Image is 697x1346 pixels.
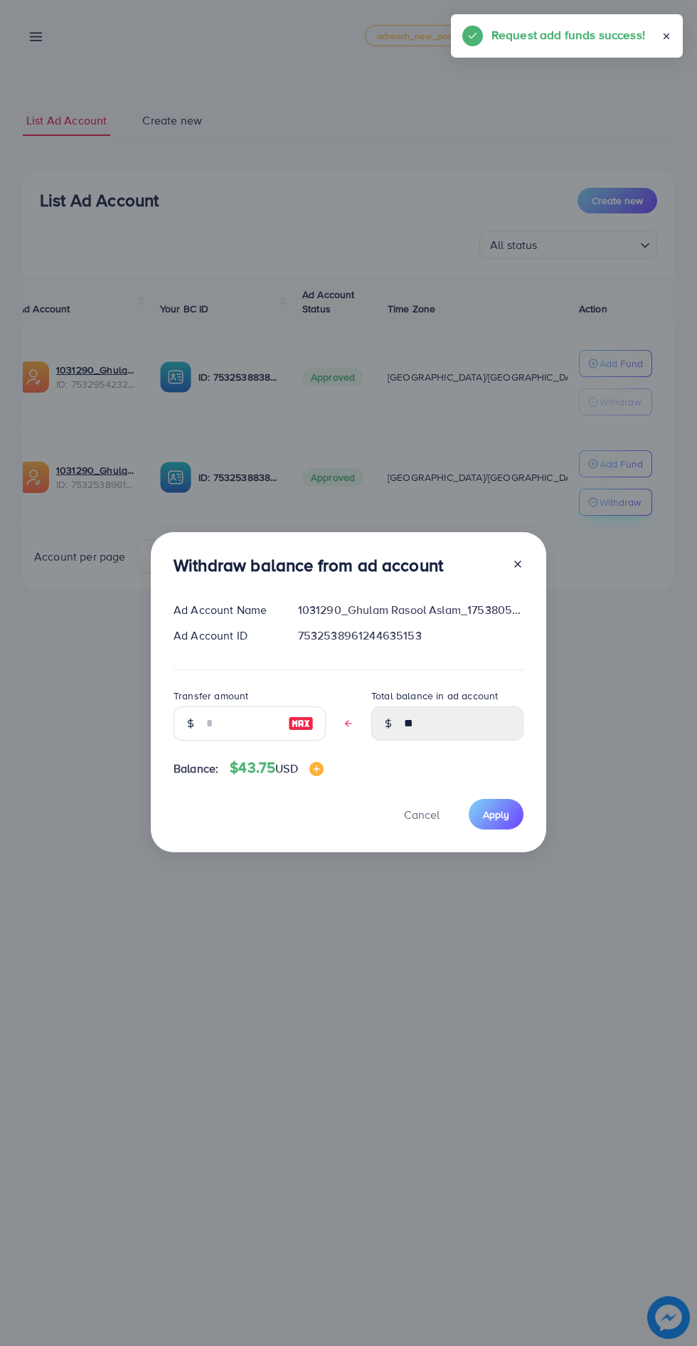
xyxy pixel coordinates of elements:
[174,555,443,576] h3: Withdraw balance from ad account
[287,627,535,644] div: 7532538961244635153
[288,715,314,732] img: image
[174,689,248,703] label: Transfer amount
[162,602,287,618] div: Ad Account Name
[469,799,523,830] button: Apply
[483,807,509,822] span: Apply
[275,761,297,776] span: USD
[491,26,645,44] h5: Request add funds success!
[162,627,287,644] div: Ad Account ID
[404,807,440,822] span: Cancel
[386,799,457,830] button: Cancel
[309,762,324,776] img: image
[174,761,218,777] span: Balance:
[230,759,323,777] h4: $43.75
[287,602,535,618] div: 1031290_Ghulam Rasool Aslam_1753805901568
[371,689,498,703] label: Total balance in ad account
